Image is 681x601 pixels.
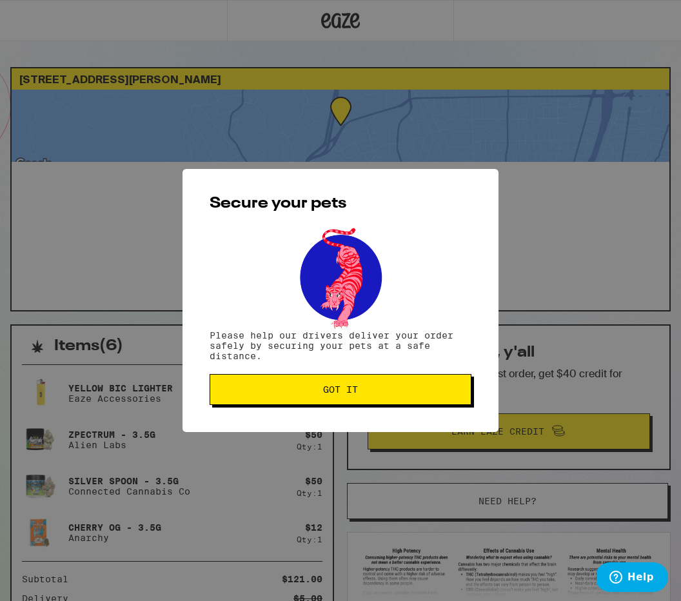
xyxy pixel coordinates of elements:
span: Got it [323,385,358,394]
h2: Secure your pets [210,196,471,212]
iframe: Opens a widget where you can find more information [597,562,668,595]
img: pets [288,224,393,330]
button: Got it [210,374,471,405]
p: Please help our drivers deliver your order safely by securing your pets at a safe distance. [210,330,471,361]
